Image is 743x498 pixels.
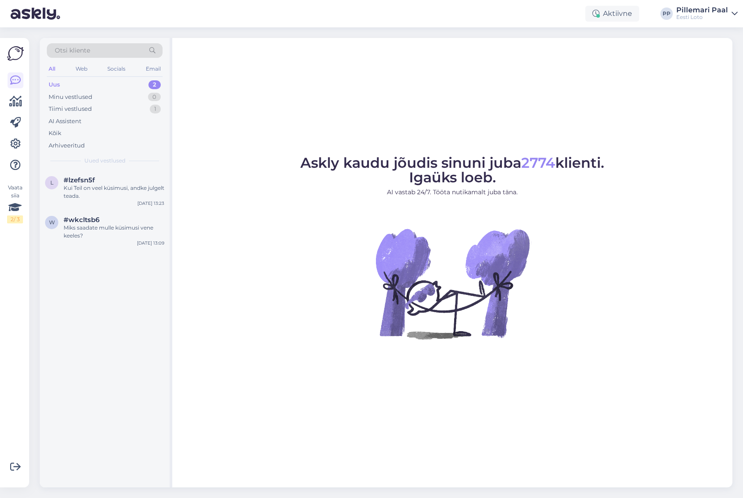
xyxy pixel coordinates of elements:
[64,216,99,224] span: #wkcltsb6
[521,154,555,171] span: 2774
[106,63,127,75] div: Socials
[137,200,164,207] div: [DATE] 13:23
[137,240,164,246] div: [DATE] 13:09
[55,46,90,55] span: Otsi kliente
[676,7,738,21] a: Pillemari PaalEesti Loto
[64,224,164,240] div: Miks saadate mulle küsimusi vene keeles?
[84,157,125,165] span: Uued vestlused
[7,45,24,62] img: Askly Logo
[373,204,532,363] img: No Chat active
[49,141,85,150] div: Arhiveeritud
[148,80,161,89] div: 2
[676,14,728,21] div: Eesti Loto
[49,117,81,126] div: AI Assistent
[64,184,164,200] div: Kui Teil on veel küsimusi, andke julgelt teada.
[64,176,95,184] span: #lzefsn5f
[148,93,161,102] div: 0
[676,7,728,14] div: Pillemari Paal
[49,105,92,113] div: Tiimi vestlused
[300,188,604,197] p: AI vastab 24/7. Tööta nutikamalt juba täna.
[49,93,92,102] div: Minu vestlused
[144,63,163,75] div: Email
[585,6,639,22] div: Aktiivne
[49,219,55,226] span: w
[660,8,673,20] div: PP
[300,154,604,186] span: Askly kaudu jõudis sinuni juba klienti. Igaüks loeb.
[49,80,60,89] div: Uus
[150,105,161,113] div: 1
[7,184,23,223] div: Vaata siia
[74,63,89,75] div: Web
[50,179,53,186] span: l
[47,63,57,75] div: All
[49,129,61,138] div: Kõik
[7,215,23,223] div: 2 / 3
